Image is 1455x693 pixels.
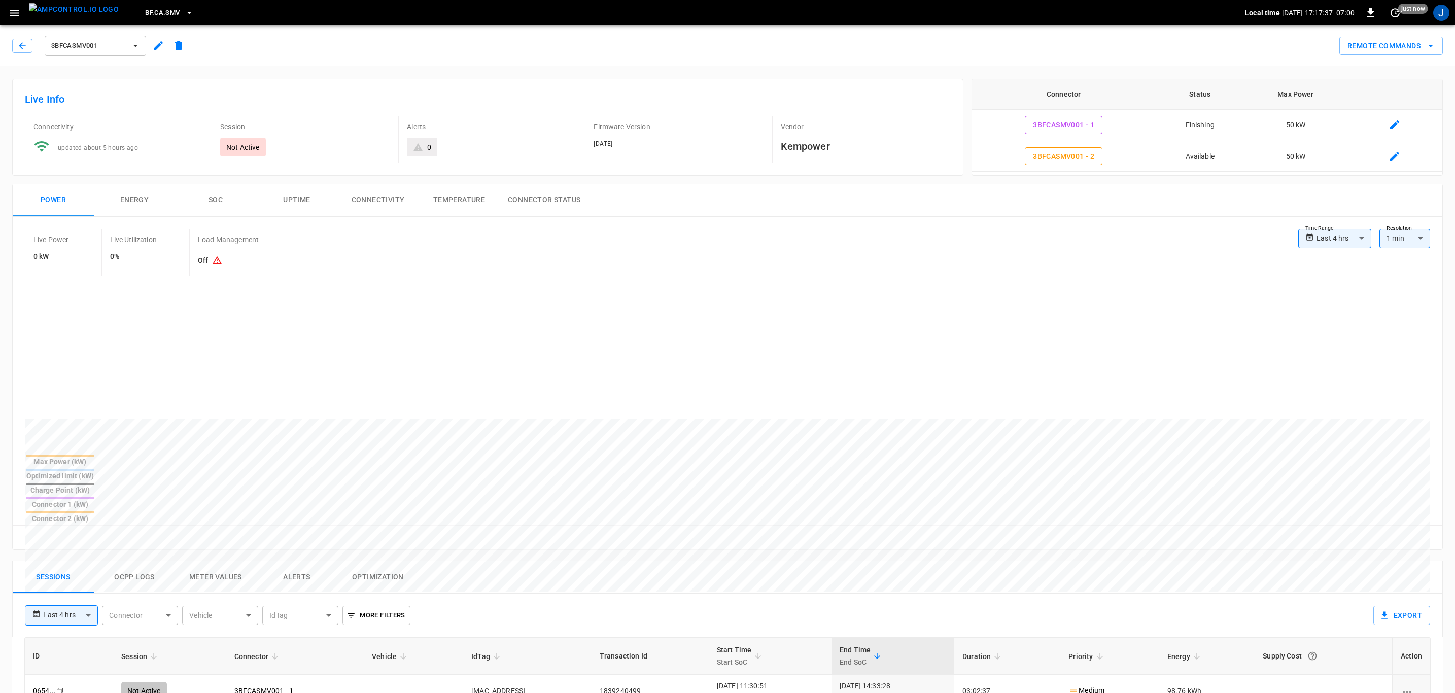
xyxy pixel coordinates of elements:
[33,235,69,245] p: Live Power
[1025,147,1102,166] button: 3BFCASMV001 - 2
[1156,79,1244,110] th: Status
[781,138,951,154] h6: Kempower
[234,650,282,663] span: Connector
[1317,229,1371,248] div: Last 4 hrs
[1373,606,1430,625] button: Export
[25,638,113,675] th: ID
[1244,79,1347,110] th: Max Power
[45,36,146,56] button: 3BFCASMV001
[717,644,765,668] span: Start TimeStart SoC
[840,656,871,668] p: End SoC
[1156,141,1244,172] td: Available
[972,79,1156,110] th: Connector
[1379,229,1430,248] div: 1 min
[25,91,951,108] h6: Live Info
[471,650,503,663] span: IdTag
[51,40,126,52] span: 3BFCASMV001
[175,561,256,594] button: Meter Values
[1282,8,1355,18] p: [DATE] 17:17:37 -07:00
[13,561,94,594] button: Sessions
[500,184,588,217] button: Connector Status
[33,122,203,132] p: Connectivity
[110,235,157,245] p: Live Utilization
[840,644,871,668] div: End Time
[337,184,419,217] button: Connectivity
[427,142,431,152] div: 0
[419,184,500,217] button: Temperature
[1167,650,1203,663] span: Energy
[1433,5,1449,21] div: profile-icon
[58,144,138,151] span: updated about 5 hours ago
[407,122,577,132] p: Alerts
[220,122,390,132] p: Session
[226,142,260,152] p: Not Active
[1398,4,1428,14] span: just now
[110,251,157,262] h6: 0%
[43,606,98,625] div: Last 4 hrs
[94,561,175,594] button: Ocpp logs
[372,650,410,663] span: Vehicle
[962,650,1004,663] span: Duration
[342,606,410,625] button: More Filters
[717,644,752,668] div: Start Time
[1339,37,1443,55] div: remote commands options
[1156,110,1244,141] td: Finishing
[1244,141,1347,172] td: 50 kW
[592,638,709,675] th: Transaction Id
[1245,8,1280,18] p: Local time
[972,79,1442,172] table: connector table
[1305,224,1334,232] label: Time Range
[1387,5,1403,21] button: set refresh interval
[337,561,419,594] button: Optimization
[141,3,197,23] button: BF.CA.SMV
[1392,638,1430,675] th: Action
[781,122,951,132] p: Vendor
[33,251,69,262] h6: 0 kW
[594,140,612,147] span: [DATE]
[1303,647,1322,665] button: The cost of your charging session based on your supply rates
[208,251,226,270] button: Existing capacity schedules won’t take effect because Load Management is turned off. To activate ...
[29,3,119,16] img: ampcontrol.io logo
[256,561,337,594] button: Alerts
[717,656,752,668] p: Start SoC
[256,184,337,217] button: Uptime
[175,184,256,217] button: SOC
[198,251,259,270] h6: Off
[13,184,94,217] button: Power
[1339,37,1443,55] button: Remote Commands
[1263,647,1384,665] div: Supply Cost
[145,7,180,19] span: BF.CA.SMV
[121,650,160,663] span: Session
[840,644,884,668] span: End TimeEnd SoC
[1068,650,1106,663] span: Priority
[198,235,259,245] p: Load Management
[1025,116,1102,134] button: 3BFCASMV001 - 1
[1244,110,1347,141] td: 50 kW
[94,184,175,217] button: Energy
[1387,224,1412,232] label: Resolution
[594,122,764,132] p: Firmware Version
